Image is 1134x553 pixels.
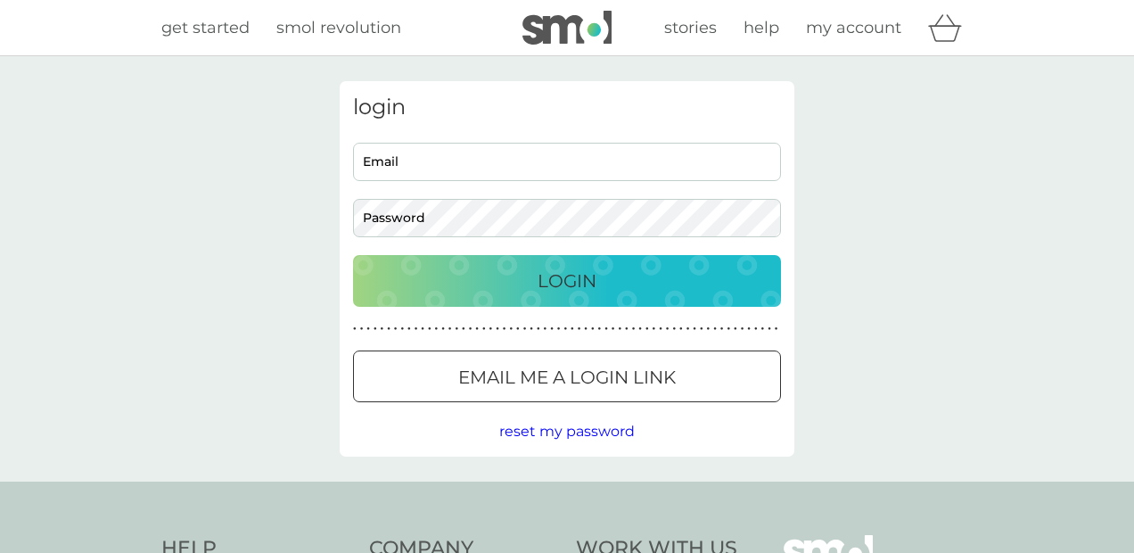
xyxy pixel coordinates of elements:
[744,18,779,37] span: help
[612,325,615,334] p: ●
[741,325,744,334] p: ●
[618,325,621,334] p: ●
[441,325,445,334] p: ●
[571,325,574,334] p: ●
[806,15,901,41] a: my account
[523,325,527,334] p: ●
[469,325,472,334] p: ●
[503,325,506,334] p: ●
[720,325,724,334] p: ●
[604,325,608,334] p: ●
[544,325,547,334] p: ●
[700,325,703,334] p: ●
[645,325,649,334] p: ●
[591,325,595,334] p: ●
[499,423,635,440] span: reset my password
[509,325,513,334] p: ●
[537,325,540,334] p: ●
[387,325,390,334] p: ●
[276,15,401,41] a: smol revolution
[928,10,973,45] div: basket
[428,325,431,334] p: ●
[664,18,717,37] span: stories
[516,325,520,334] p: ●
[482,325,486,334] p: ●
[659,325,662,334] p: ●
[400,325,404,334] p: ●
[366,325,370,334] p: ●
[407,325,411,334] p: ●
[353,325,357,334] p: ●
[632,325,636,334] p: ●
[161,18,250,37] span: get started
[761,325,765,334] p: ●
[693,325,696,334] p: ●
[161,15,250,41] a: get started
[754,325,758,334] p: ●
[455,325,458,334] p: ●
[557,325,561,334] p: ●
[768,325,771,334] p: ●
[578,325,581,334] p: ●
[530,325,533,334] p: ●
[664,15,717,41] a: stories
[489,325,493,334] p: ●
[448,325,452,334] p: ●
[638,325,642,334] p: ●
[775,325,778,334] p: ●
[499,420,635,443] button: reset my password
[538,267,596,295] p: Login
[381,325,384,334] p: ●
[353,95,781,120] h3: login
[353,351,781,402] button: Email me a login link
[727,325,730,334] p: ●
[496,325,499,334] p: ●
[458,363,676,392] p: Email me a login link
[394,325,398,334] p: ●
[666,325,670,334] p: ●
[584,325,588,334] p: ●
[563,325,567,334] p: ●
[653,325,656,334] p: ●
[679,325,683,334] p: ●
[598,325,602,334] p: ●
[374,325,377,334] p: ●
[744,15,779,41] a: help
[360,325,364,334] p: ●
[415,325,418,334] p: ●
[707,325,711,334] p: ●
[734,325,737,334] p: ●
[686,325,690,334] p: ●
[747,325,751,334] p: ●
[550,325,554,334] p: ●
[522,11,612,45] img: smol
[713,325,717,334] p: ●
[462,325,465,334] p: ●
[806,18,901,37] span: my account
[421,325,424,334] p: ●
[353,255,781,307] button: Login
[276,18,401,37] span: smol revolution
[672,325,676,334] p: ●
[625,325,629,334] p: ●
[475,325,479,334] p: ●
[435,325,439,334] p: ●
